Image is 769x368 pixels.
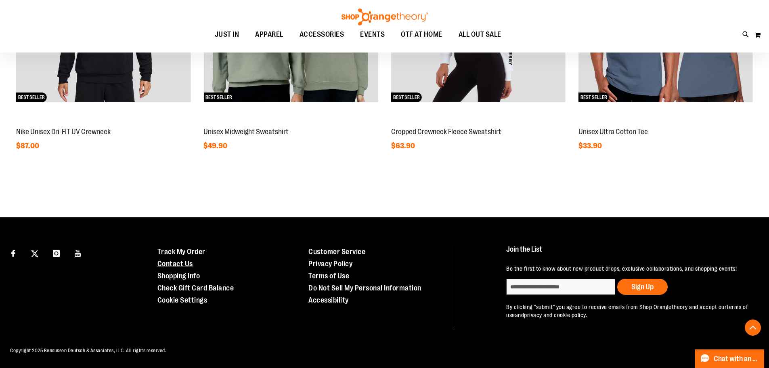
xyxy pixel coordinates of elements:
button: Back To Top [745,320,761,336]
a: Visit our Instagram page [49,246,63,260]
a: Cropped Crewneck Fleece SweatshirtBEST SELLER [391,119,566,125]
span: BEST SELLER [391,93,422,102]
span: BEST SELLER [203,93,234,102]
a: Do Not Sell My Personal Information [308,284,421,292]
span: $63.90 [391,142,416,150]
a: Nike Unisex Dri-FIT UV CrewneckBEST SELLER [16,119,191,125]
a: Nike Unisex Dri-FIT UV Crewneck [16,128,111,136]
span: APPAREL [255,25,283,44]
a: Unisex Ultra Cotton TeeBEST SELLER [578,119,753,125]
span: JUST IN [215,25,239,44]
span: OTF AT HOME [401,25,442,44]
span: $87.00 [16,142,40,150]
a: Contact Us [157,260,193,268]
a: Unisex Midweight Sweatshirt [203,128,289,136]
a: Unisex Midweight SweatshirtBEST SELLER [203,119,378,125]
a: privacy and cookie policy. [524,312,587,318]
span: Copyright 2025 Bensussen Deutsch & Associates, LLC. All rights reserved. [10,348,166,353]
a: Visit our X page [28,246,42,260]
p: By clicking "submit" you agree to receive emails from Shop Orangetheory and accept our and [506,303,750,319]
h4: Join the List [506,246,750,261]
a: Accessibility [308,296,349,304]
a: Visit our Youtube page [71,246,85,260]
a: Privacy Policy [308,260,352,268]
img: Twitter [31,250,38,257]
a: Check Gift Card Balance [157,284,234,292]
a: Visit our Facebook page [6,246,20,260]
a: Cropped Crewneck Fleece Sweatshirt [391,128,501,136]
a: Customer Service [308,248,365,256]
a: Shopping Info [157,272,200,280]
input: enter email [506,279,615,295]
a: Track My Order [157,248,205,256]
img: Shop Orangetheory [340,8,429,25]
span: BEST SELLER [16,93,47,102]
a: Unisex Ultra Cotton Tee [578,128,648,136]
a: Terms of Use [308,272,349,280]
button: Sign Up [617,279,668,295]
span: Sign Up [631,283,654,291]
span: Chat with an Expert [714,355,759,363]
a: Cookie Settings [157,296,207,304]
button: Chat with an Expert [695,349,765,368]
span: BEST SELLER [578,93,609,102]
p: Be the first to know about new product drops, exclusive collaborations, and shopping events! [506,265,750,273]
span: EVENTS [360,25,385,44]
span: $49.90 [203,142,228,150]
span: ALL OUT SALE [459,25,501,44]
span: $33.90 [578,142,603,150]
span: ACCESSORIES [300,25,344,44]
